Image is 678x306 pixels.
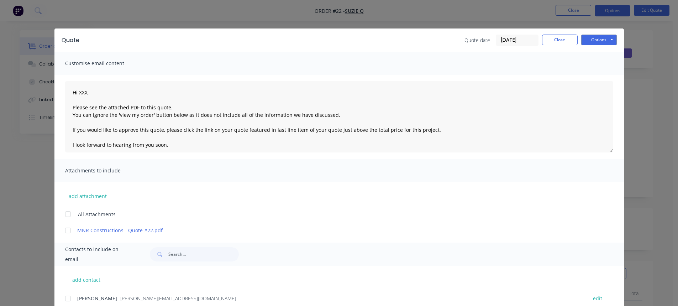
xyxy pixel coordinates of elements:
[78,211,116,218] span: All Attachments
[77,227,580,234] a: MNR Constructions - Quote #22.pdf
[542,35,578,45] button: Close
[65,81,613,152] textarea: Hi XXX, Please see the attached PDF to this quote. You can ignore the 'view my order' button belo...
[589,294,606,303] button: edit
[65,58,143,68] span: Customise email content
[65,191,110,201] button: add attachment
[464,36,490,44] span: Quote date
[168,247,239,261] input: Search...
[581,35,617,45] button: Options
[117,295,236,302] span: - [PERSON_NAME][EMAIL_ADDRESS][DOMAIN_NAME]
[65,274,108,285] button: add contact
[77,295,117,302] span: [PERSON_NAME]
[62,36,79,45] div: Quote
[65,166,143,176] span: Attachments to include
[65,244,132,264] span: Contacts to include on email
